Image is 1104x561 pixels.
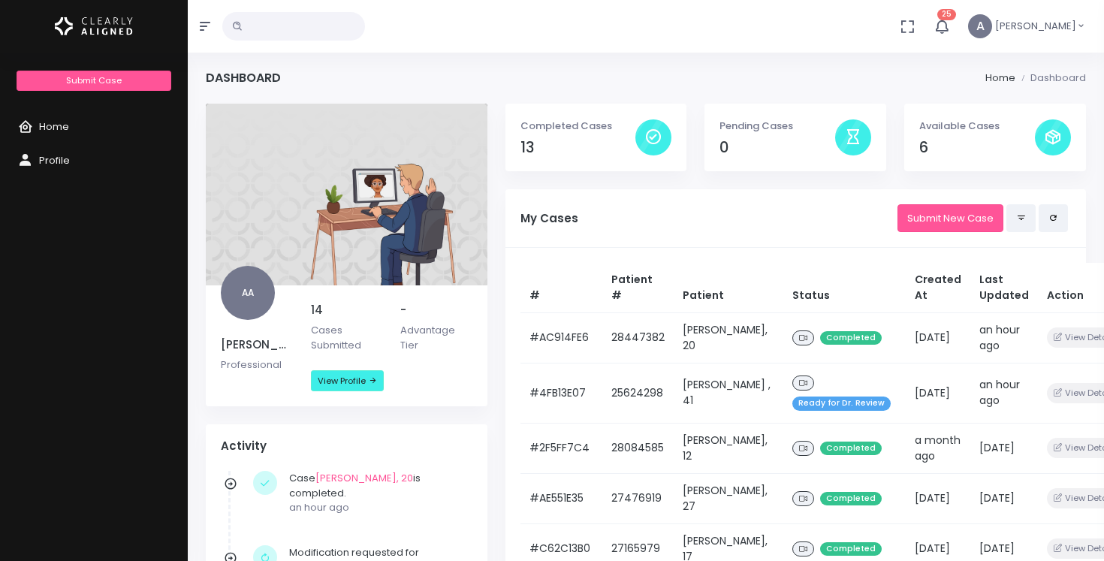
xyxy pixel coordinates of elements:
[17,71,170,91] a: Submit Case
[602,363,674,423] td: 25624298
[995,19,1076,34] span: [PERSON_NAME]
[39,119,69,134] span: Home
[400,323,472,352] p: Advantage Tier
[906,312,970,363] td: [DATE]
[602,423,674,473] td: 28084585
[1015,71,1086,86] li: Dashboard
[520,363,602,423] td: #4FB13E07
[820,442,882,456] span: Completed
[520,263,602,313] th: #
[674,363,783,423] td: [PERSON_NAME] , 41
[970,423,1038,473] td: [DATE]
[289,500,465,515] p: an hour ago
[400,303,472,317] h5: -
[520,119,636,134] p: Completed Cases
[919,119,1035,134] p: Available Cases
[289,471,465,515] div: Case is completed.
[719,139,835,156] h4: 0
[906,473,970,523] td: [DATE]
[311,370,384,391] a: View Profile
[792,397,891,411] span: Ready for Dr. Review
[602,473,674,523] td: 27476919
[311,323,383,352] p: Cases Submitted
[970,363,1038,423] td: an hour ago
[520,423,602,473] td: #2F5FF7C4
[820,492,882,506] span: Completed
[970,263,1038,313] th: Last Updated
[55,11,133,42] img: Logo Horizontal
[820,331,882,345] span: Completed
[820,542,882,556] span: Completed
[520,212,897,225] h5: My Cases
[602,312,674,363] td: 28447382
[674,473,783,523] td: [PERSON_NAME], 27
[919,139,1035,156] h4: 6
[985,71,1015,86] li: Home
[674,312,783,363] td: [PERSON_NAME], 20
[906,363,970,423] td: [DATE]
[719,119,835,134] p: Pending Cases
[221,357,293,372] p: Professional
[206,71,281,85] h4: Dashboard
[674,423,783,473] td: [PERSON_NAME], 12
[520,312,602,363] td: #AC914FE6
[906,423,970,473] td: a month ago
[897,204,1003,232] a: Submit New Case
[970,312,1038,363] td: an hour ago
[968,14,992,38] span: A
[970,473,1038,523] td: [DATE]
[221,338,293,351] h5: [PERSON_NAME]
[221,266,275,320] span: AA
[937,9,956,20] span: 25
[520,473,602,523] td: #AE551E35
[66,74,122,86] span: Submit Case
[311,303,383,317] h5: 14
[520,139,636,156] h4: 13
[39,153,70,167] span: Profile
[315,471,413,485] a: [PERSON_NAME], 20
[783,263,906,313] th: Status
[906,263,970,313] th: Created At
[674,263,783,313] th: Patient
[221,439,472,453] h4: Activity
[602,263,674,313] th: Patient #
